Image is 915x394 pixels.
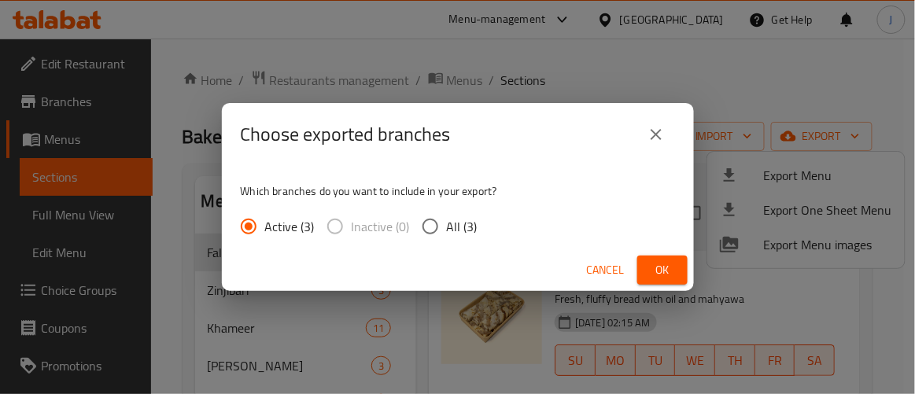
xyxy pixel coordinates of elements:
span: Inactive (0) [352,217,410,236]
h2: Choose exported branches [241,122,451,147]
span: Cancel [587,260,625,280]
p: Which branches do you want to include in your export? [241,183,675,199]
button: Ok [637,256,688,285]
span: All (3) [447,217,478,236]
span: Active (3) [265,217,315,236]
span: Ok [650,260,675,280]
button: close [637,116,675,153]
button: Cancel [581,256,631,285]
